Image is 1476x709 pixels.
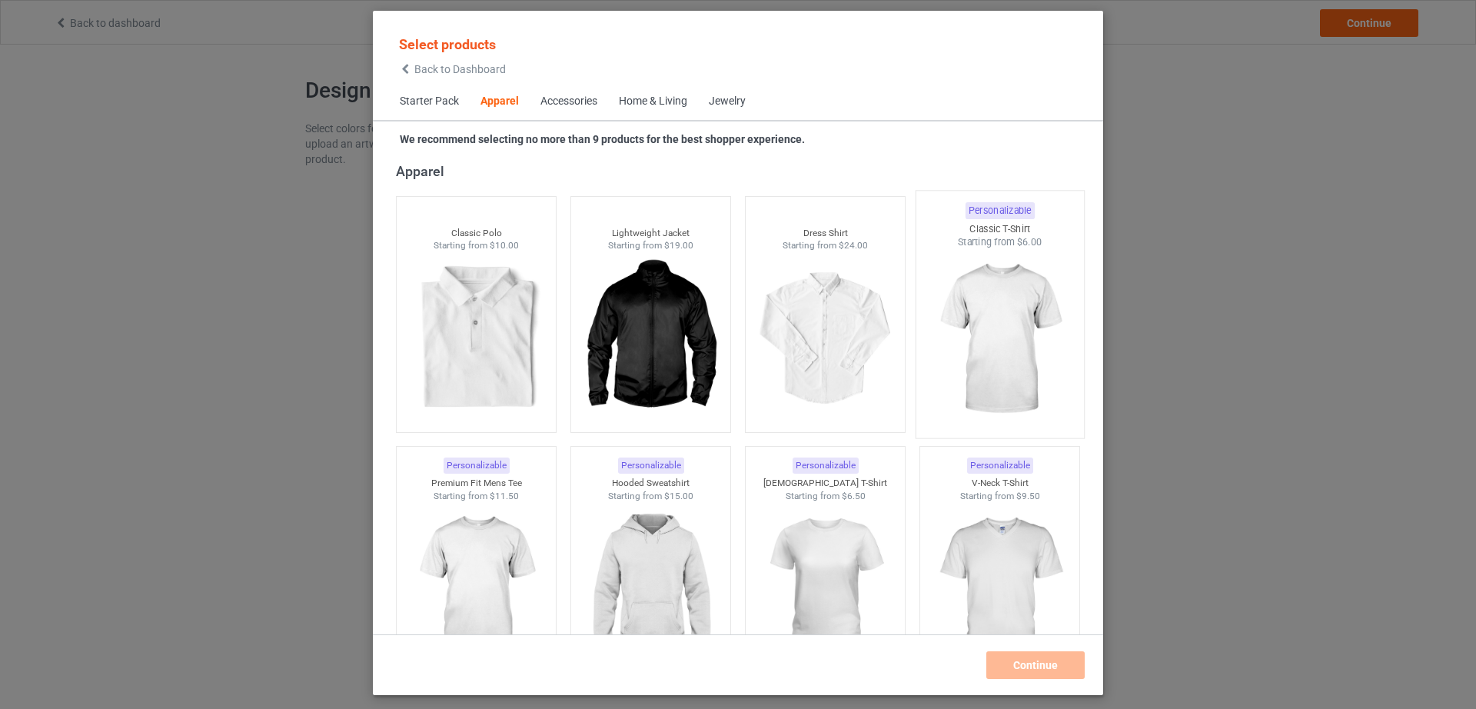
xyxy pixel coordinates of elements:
[664,240,693,251] span: $19.00
[397,477,557,490] div: Premium Fit Mens Tee
[916,222,1084,235] div: Classic T-Shirt
[571,239,731,252] div: Starting from
[756,502,894,674] img: regular.jpg
[571,490,731,503] div: Starting from
[927,249,1072,430] img: regular.jpg
[965,202,1034,219] div: Personalizable
[399,36,496,52] span: Select products
[618,458,684,474] div: Personalizable
[793,458,859,474] div: Personalizable
[397,239,557,252] div: Starting from
[490,491,519,501] span: $11.50
[407,502,545,674] img: regular.jpg
[444,458,510,474] div: Personalizable
[396,162,1087,180] div: Apparel
[400,133,805,145] strong: We recommend selecting no more than 9 products for the best shopper experience.
[746,239,906,252] div: Starting from
[582,502,720,674] img: regular.jpg
[920,477,1080,490] div: V-Neck T-Shirt
[571,227,731,240] div: Lightweight Jacket
[916,235,1084,248] div: Starting from
[756,252,894,424] img: regular.jpg
[480,94,519,109] div: Apparel
[619,94,687,109] div: Home & Living
[709,94,746,109] div: Jewelry
[664,491,693,501] span: $15.00
[389,83,470,120] span: Starter Pack
[920,490,1080,503] div: Starting from
[746,477,906,490] div: [DEMOGRAPHIC_DATA] T-Shirt
[842,491,866,501] span: $6.50
[397,227,557,240] div: Classic Polo
[582,252,720,424] img: regular.jpg
[1016,491,1040,501] span: $9.50
[407,252,545,424] img: regular.jpg
[967,458,1033,474] div: Personalizable
[414,63,506,75] span: Back to Dashboard
[490,240,519,251] span: $10.00
[931,502,1069,674] img: regular.jpg
[571,477,731,490] div: Hooded Sweatshirt
[746,227,906,240] div: Dress Shirt
[746,490,906,503] div: Starting from
[1017,236,1042,248] span: $6.00
[397,490,557,503] div: Starting from
[839,240,868,251] span: $24.00
[540,94,597,109] div: Accessories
